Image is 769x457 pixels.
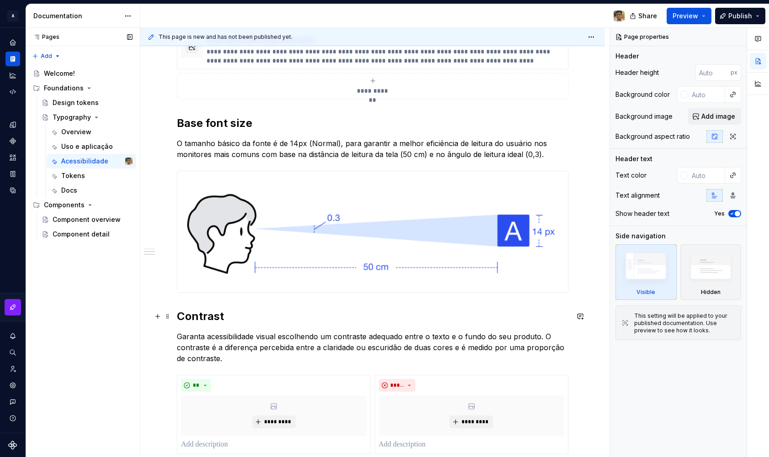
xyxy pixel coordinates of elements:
[41,53,52,60] span: Add
[728,11,752,21] span: Publish
[29,50,64,63] button: Add
[615,191,660,200] div: Text alignment
[615,231,666,241] div: Side navigation
[5,84,20,99] a: Code automation
[688,167,725,184] input: Auto
[731,69,737,76] p: px
[5,183,20,198] a: Data sources
[634,312,735,334] div: This setting will be applied to your published documentation. Use preview to see how it looks.
[5,167,20,181] a: Storybook stories
[714,210,725,217] label: Yes
[29,33,59,41] div: Pages
[47,139,136,154] a: Uso e aplicação
[615,209,669,218] div: Show header text
[8,441,17,450] svg: Supernova Logo
[5,329,20,343] button: Notifications
[715,8,765,24] button: Publish
[53,98,99,107] div: Design tokens
[61,142,113,151] div: Uso e aplicação
[29,66,136,242] div: Page tree
[61,171,85,180] div: Tokens
[47,154,136,168] a: AcessibilidadeAndy
[53,113,91,122] div: Typography
[5,150,20,165] a: Assets
[177,171,568,292] img: 91a36b75-c470-43f8-a1fb-47379b00d5a4.png
[177,138,568,160] p: O tamanho básico da fonte é de 14px (Normal), para garantir a melhor eficiência de leitura do usu...
[688,108,741,125] button: Add image
[638,11,657,21] span: Share
[5,35,20,50] a: Home
[177,116,568,131] h2: Base font size
[38,212,136,227] a: Component overview
[615,171,647,180] div: Text color
[615,68,659,77] div: Header height
[125,158,133,165] img: Andy
[47,168,136,183] a: Tokens
[29,81,136,95] div: Foundations
[61,186,77,195] div: Docs
[615,52,639,61] div: Header
[614,11,625,21] img: Andy
[615,132,690,141] div: Background aspect ratio
[33,11,120,21] div: Documentation
[53,215,121,224] div: Component overview
[5,345,20,360] button: Search ⌘K
[53,230,110,239] div: Component detail
[5,117,20,132] a: Design tokens
[615,244,677,300] div: Visible
[688,86,725,103] input: Auto
[5,394,20,409] button: Contact support
[5,134,20,148] a: Components
[38,95,136,110] a: Design tokens
[44,200,85,210] div: Components
[5,68,20,83] a: Analytics
[29,66,136,81] a: Welcome!
[47,125,136,139] a: Overview
[695,64,731,81] input: Auto
[159,33,292,41] span: This page is new and has not been published yet.
[44,84,84,93] div: Foundations
[29,198,136,212] div: Components
[701,289,721,296] div: Hidden
[177,309,568,324] h2: Contrast
[38,110,136,125] a: Typography
[615,154,652,163] div: Header text
[701,112,735,121] span: Add image
[61,157,108,166] div: Acessibilidade
[5,52,20,66] a: Documentation
[5,378,20,393] a: Settings
[5,362,20,376] a: Invite team
[667,8,711,24] button: Preview
[47,183,136,198] a: Docs
[680,244,742,300] div: Hidden
[7,11,18,21] div: A
[61,127,91,137] div: Overview
[615,90,670,99] div: Background color
[636,289,655,296] div: Visible
[44,69,75,78] div: Welcome!
[673,11,698,21] span: Preview
[38,227,136,242] a: Component detail
[177,331,568,364] p: Garanta acessibilidade visual escolhendo um contraste adequado entre o texto e o fundo do seu pro...
[2,6,24,26] button: A
[615,112,673,121] div: Background image
[625,8,663,24] button: Share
